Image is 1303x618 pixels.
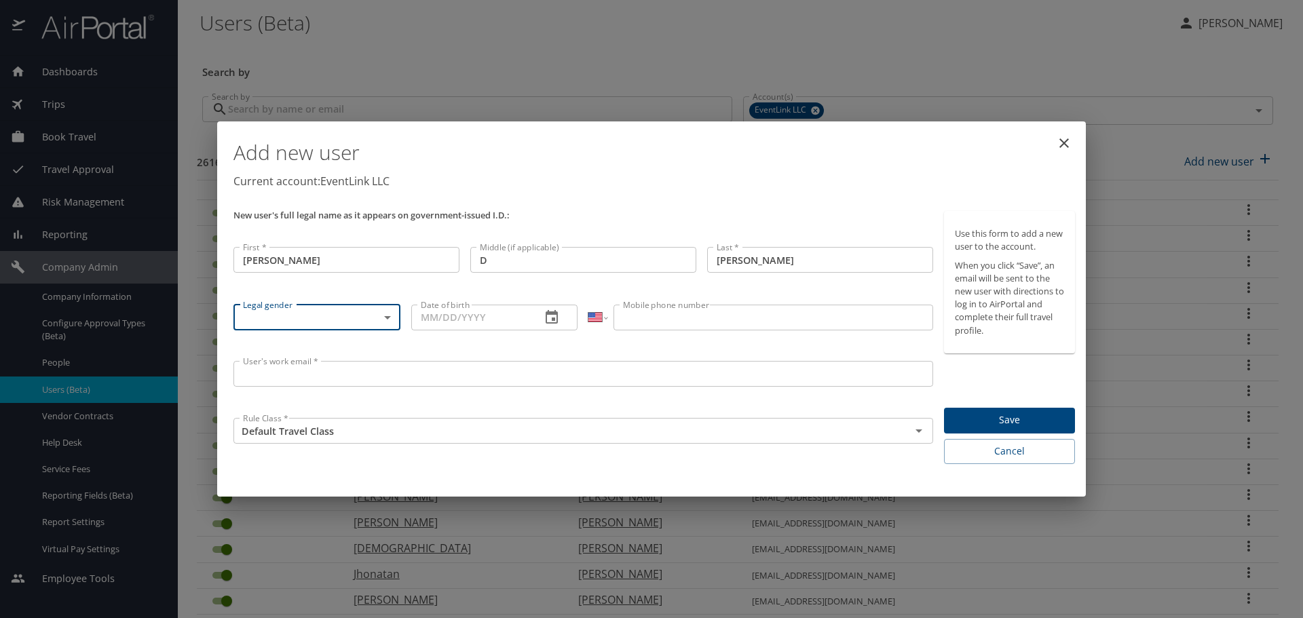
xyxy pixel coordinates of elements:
[233,211,933,220] p: New user's full legal name as it appears on government-issued I.D.:
[955,412,1064,429] span: Save
[909,421,928,440] button: Open
[233,132,1075,173] h1: Add new user
[411,305,531,330] input: MM/DD/YYYY
[233,305,400,330] div: ​
[1048,127,1080,159] button: close
[955,443,1064,460] span: Cancel
[955,227,1064,253] p: Use this form to add a new user to the account.
[955,259,1064,337] p: When you click “Save”, an email will be sent to the new user with directions to log in to AirPort...
[944,439,1075,464] button: Cancel
[233,173,1075,189] p: Current account: EventLink LLC
[944,408,1075,434] button: Save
